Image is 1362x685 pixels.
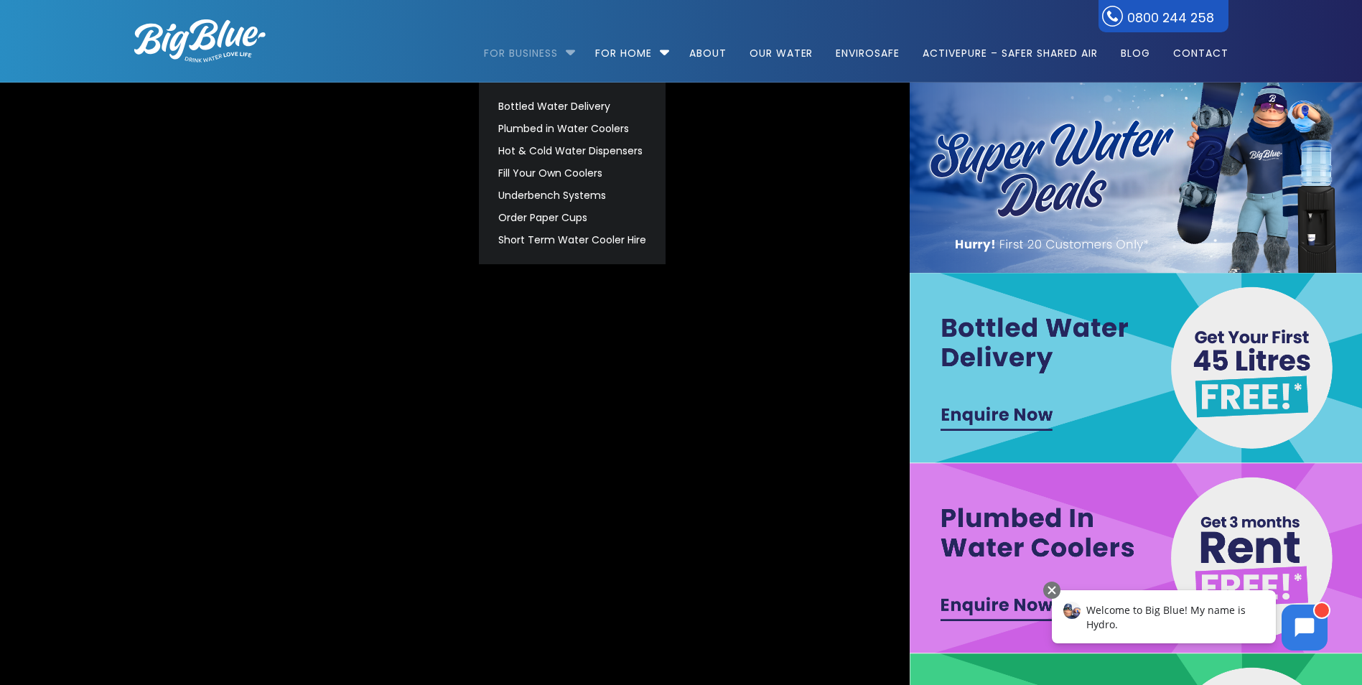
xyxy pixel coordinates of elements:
[492,140,653,162] a: Hot & Cold Water Dispensers
[1037,579,1342,665] iframe: Chatbot
[134,19,266,62] img: logo
[492,229,653,251] a: Short Term Water Cooler Hire
[492,162,653,185] a: Fill Your Own Coolers
[492,207,653,229] a: Order Paper Cups
[492,185,653,207] a: Underbench Systems
[492,118,653,140] a: Plumbed in Water Coolers
[492,95,653,118] a: Bottled Water Delivery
